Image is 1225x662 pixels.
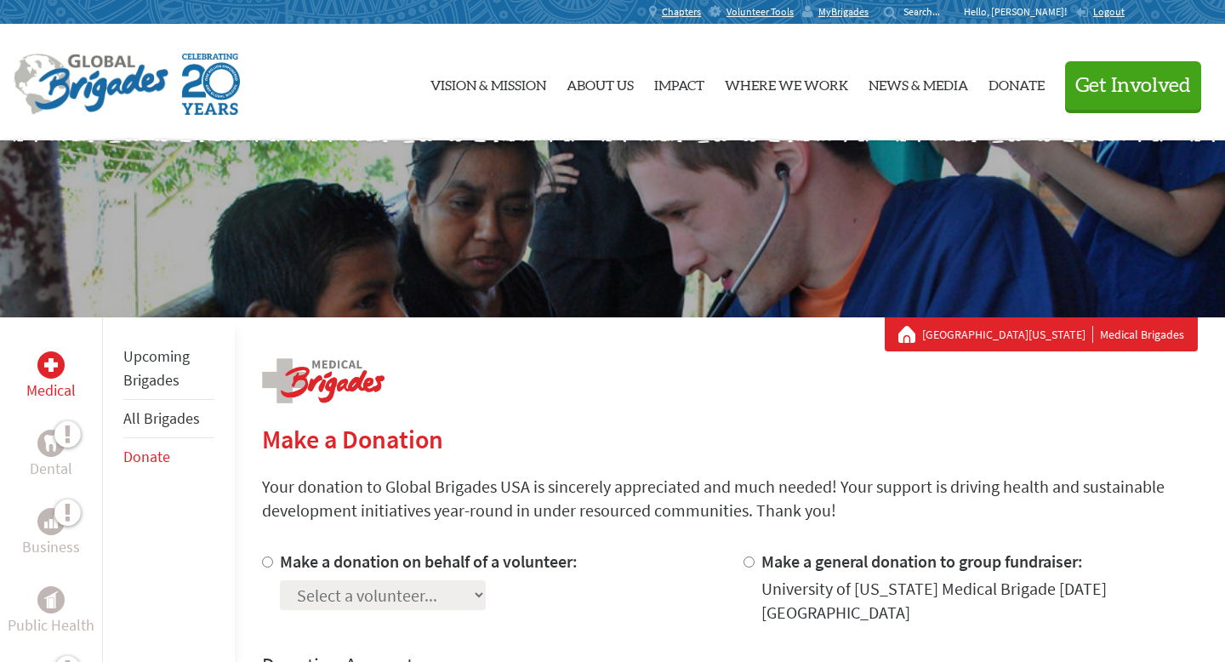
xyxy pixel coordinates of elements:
[1093,5,1125,18] span: Logout
[430,38,546,127] a: Vision & Mission
[123,408,200,428] a: All Brigades
[8,586,94,637] a: Public HealthPublic Health
[30,430,72,481] a: DentalDental
[280,551,578,572] label: Make a donation on behalf of a volunteer:
[44,515,58,528] img: Business
[262,475,1198,522] p: Your donation to Global Brigades USA is sincerely appreciated and much needed! Your support is dr...
[14,54,168,115] img: Global Brigades Logo
[725,38,848,127] a: Where We Work
[964,5,1075,19] p: Hello, [PERSON_NAME]!
[761,551,1083,572] label: Make a general donation to group fundraiser:
[898,326,1184,343] div: Medical Brigades
[726,5,794,19] span: Volunteer Tools
[26,379,76,402] p: Medical
[262,358,385,403] img: logo-medical.png
[818,5,869,19] span: MyBrigades
[903,5,952,18] input: Search...
[37,430,65,457] div: Dental
[654,38,704,127] a: Impact
[1075,5,1125,19] a: Logout
[22,508,80,559] a: BusinessBusiness
[44,435,58,451] img: Dental
[567,38,634,127] a: About Us
[44,591,58,608] img: Public Health
[761,577,1198,625] div: University of [US_STATE] Medical Brigade [DATE] [GEOGRAPHIC_DATA]
[262,424,1198,454] h2: Make a Donation
[26,351,76,402] a: MedicalMedical
[123,338,214,400] li: Upcoming Brigades
[37,586,65,613] div: Public Health
[123,447,170,466] a: Donate
[1075,76,1191,96] span: Get Involved
[869,38,968,127] a: News & Media
[30,457,72,481] p: Dental
[123,438,214,476] li: Donate
[662,5,701,19] span: Chapters
[44,358,58,372] img: Medical
[22,535,80,559] p: Business
[922,326,1093,343] a: [GEOGRAPHIC_DATA][US_STATE]
[37,351,65,379] div: Medical
[182,54,240,115] img: Global Brigades Celebrating 20 Years
[8,613,94,637] p: Public Health
[123,346,190,390] a: Upcoming Brigades
[989,38,1045,127] a: Donate
[37,508,65,535] div: Business
[123,400,214,438] li: All Brigades
[1065,61,1201,110] button: Get Involved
